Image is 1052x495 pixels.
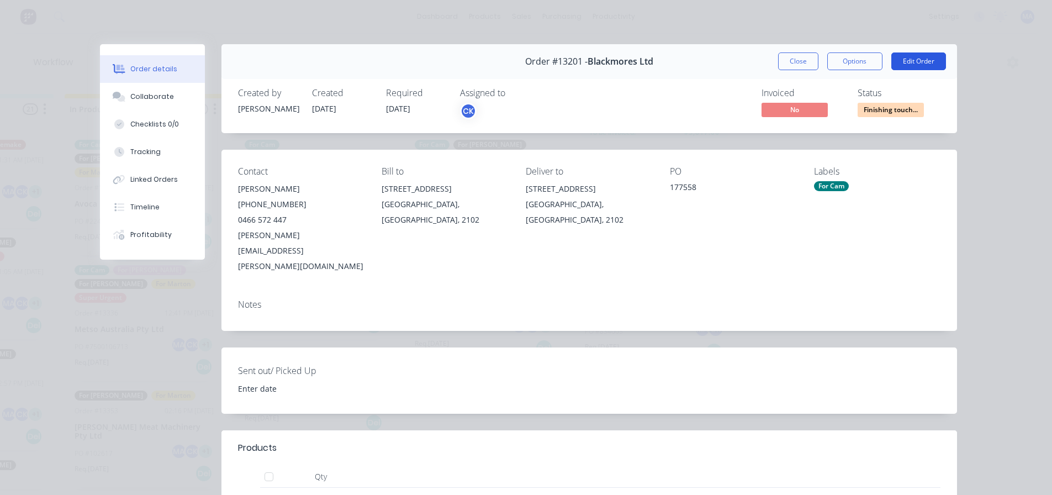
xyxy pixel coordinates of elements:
div: Order details [130,64,177,74]
button: Tracking [100,138,205,166]
input: Enter date [230,380,368,397]
button: CK [460,103,477,119]
div: Required [386,88,447,98]
div: Deliver to [526,166,652,177]
span: [DATE] [386,103,410,114]
button: Timeline [100,193,205,221]
div: Contact [238,166,364,177]
div: [PERSON_NAME][PHONE_NUMBER]0466 572 447[PERSON_NAME][EMAIL_ADDRESS][PERSON_NAME][DOMAIN_NAME] [238,181,364,274]
div: [PERSON_NAME] [238,181,364,197]
button: Checklists 0/0 [100,110,205,138]
div: [GEOGRAPHIC_DATA], [GEOGRAPHIC_DATA], 2102 [382,197,508,228]
div: Checklists 0/0 [130,119,179,129]
div: Assigned to [460,88,570,98]
div: [STREET_ADDRESS][GEOGRAPHIC_DATA], [GEOGRAPHIC_DATA], 2102 [526,181,652,228]
div: Tracking [130,147,161,157]
div: [PERSON_NAME][EMAIL_ADDRESS][PERSON_NAME][DOMAIN_NAME] [238,228,364,274]
div: [GEOGRAPHIC_DATA], [GEOGRAPHIC_DATA], 2102 [526,197,652,228]
span: Order #13201 - [525,56,588,67]
label: Sent out/ Picked Up [238,364,376,377]
button: Order details [100,55,205,83]
button: Finishing touch... [858,103,924,119]
div: [PHONE_NUMBER] [238,197,364,212]
button: Profitability [100,221,205,249]
div: 0466 572 447 [238,212,364,228]
div: For Cam [814,181,849,191]
button: Collaborate [100,83,205,110]
div: Labels [814,166,940,177]
div: Created by [238,88,299,98]
div: [PERSON_NAME] [238,103,299,114]
div: Notes [238,299,940,310]
span: Blackmores Ltd [588,56,653,67]
button: Linked Orders [100,166,205,193]
div: Created [312,88,373,98]
div: [STREET_ADDRESS][GEOGRAPHIC_DATA], [GEOGRAPHIC_DATA], 2102 [382,181,508,228]
div: Invoiced [762,88,844,98]
div: Profitability [130,230,172,240]
div: Status [858,88,940,98]
button: Options [827,52,882,70]
div: PO [670,166,796,177]
div: Linked Orders [130,175,178,185]
button: Close [778,52,818,70]
span: Finishing touch... [858,103,924,117]
div: Products [238,441,277,455]
div: Timeline [130,202,160,212]
div: 177558 [670,181,796,197]
div: Collaborate [130,92,174,102]
div: Qty [288,466,354,488]
div: [STREET_ADDRESS] [382,181,508,197]
span: [DATE] [312,103,336,114]
div: Bill to [382,166,508,177]
button: Edit Order [891,52,946,70]
div: [STREET_ADDRESS] [526,181,652,197]
span: No [762,103,828,117]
